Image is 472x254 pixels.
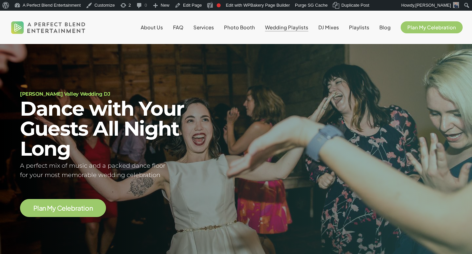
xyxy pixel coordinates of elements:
a: Plan My Celebration [33,204,93,212]
span: i [83,205,85,211]
a: Services [193,25,214,30]
span: DJ Mixes [318,24,339,30]
span: l [66,205,67,211]
h5: A perfect mix of music and a packed dance floor for your most memorable wedding celebration [20,161,228,180]
a: Wedding Playlists [265,25,308,30]
a: DJ Mixes [318,25,339,30]
span: Playlists [349,24,369,30]
span: P [33,205,38,211]
span: n [89,205,93,211]
span: C [57,205,62,211]
span: y [52,205,56,211]
span: Photo Booth [224,24,255,30]
span: o [85,205,89,211]
span: b [71,205,75,211]
a: Playlists [349,25,369,30]
span: e [62,205,66,211]
span: About Us [141,24,163,30]
span: M [47,205,53,211]
div: Focus keyphrase not set [217,3,221,7]
h2: Dance with Your Guests All Night Long [20,99,228,159]
span: e [67,205,71,211]
span: [PERSON_NAME] [415,3,451,8]
span: t [81,205,84,211]
span: Wedding Playlists [265,24,308,30]
span: Services [193,24,214,30]
a: Plan My Celebration [401,25,463,30]
a: FAQ [173,25,183,30]
a: Blog [379,25,391,30]
span: r [75,205,78,211]
a: About Us [141,25,163,30]
span: Blog [379,24,391,30]
h1: [PERSON_NAME] Valley Wedding DJ [20,91,228,96]
span: a [77,205,81,211]
span: Plan My Celebration [407,24,456,30]
span: n [42,205,46,211]
span: a [39,205,43,211]
span: FAQ [173,24,183,30]
img: David Nazario [453,2,459,8]
span: l [37,205,39,211]
a: Photo Booth [224,25,255,30]
img: A Perfect Blend Entertainment [9,15,87,39]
